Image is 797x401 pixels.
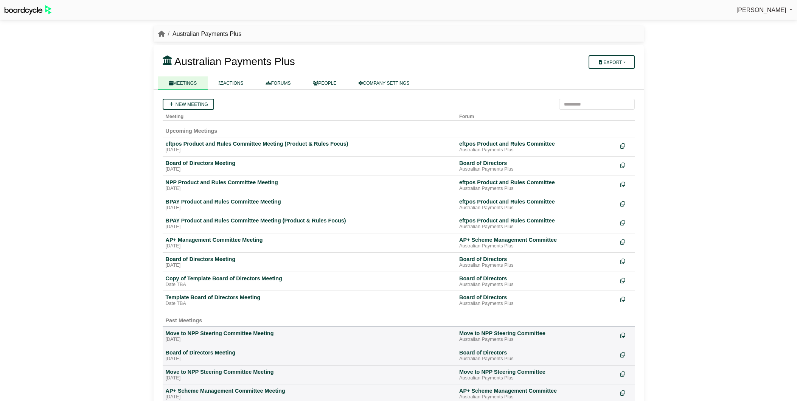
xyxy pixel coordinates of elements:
[620,179,631,189] div: Make a copy
[174,56,295,67] span: Australian Payments Plus
[166,282,454,288] div: Date TBA
[459,349,614,356] div: Board of Directors
[459,387,614,400] a: AP+ Scheme Management Committee Australian Payments Plus
[459,301,614,307] div: Australian Payments Plus
[620,349,631,359] div: Make a copy
[166,236,454,243] div: AP+ Management Committee Meeting
[459,275,614,282] div: Board of Directors
[620,217,631,227] div: Make a copy
[459,179,614,192] a: eftpos Product and Rules Committee Australian Payments Plus
[166,224,454,230] div: [DATE]
[208,76,254,90] a: ACTIONS
[166,128,218,134] span: Upcoming Meetings
[302,76,348,90] a: PEOPLE
[166,179,454,186] div: NPP Product and Rules Committee Meeting
[459,356,614,362] div: Australian Payments Plus
[459,236,614,249] a: AP+ Scheme Management Committee Australian Payments Plus
[166,256,454,269] a: Board of Directors Meeting [DATE]
[166,387,454,394] div: AP+ Scheme Management Committee Meeting
[166,337,454,343] div: [DATE]
[459,160,614,173] a: Board of Directors Australian Payments Plus
[166,301,454,307] div: Date TBA
[255,76,302,90] a: FORUMS
[736,7,786,13] span: [PERSON_NAME]
[736,5,792,15] a: [PERSON_NAME]
[459,236,614,243] div: AP+ Scheme Management Committee
[166,166,454,173] div: [DATE]
[166,349,454,362] a: Board of Directors Meeting [DATE]
[459,330,614,343] a: Move to NPP Steering Committee Australian Payments Plus
[456,110,617,121] th: Forum
[166,387,454,400] a: AP+ Scheme Management Committee Meeting [DATE]
[459,256,614,263] div: Board of Directors
[459,263,614,269] div: Australian Payments Plus
[459,394,614,400] div: Australian Payments Plus
[166,375,454,381] div: [DATE]
[166,294,454,301] div: Template Board of Directors Meeting
[459,275,614,288] a: Board of Directors Australian Payments Plus
[459,160,614,166] div: Board of Directors
[166,275,454,282] div: Copy of Template Board of Directors Meeting
[166,368,454,375] div: Move to NPP Steering Committee Meeting
[165,29,242,39] li: Australian Payments Plus
[459,294,614,307] a: Board of Directors Australian Payments Plus
[166,317,202,323] span: Past Meetings
[166,217,454,230] a: BPAY Product and Rules Committee Meeting (Product & Rules Focus) [DATE]
[459,256,614,269] a: Board of Directors Australian Payments Plus
[166,140,454,147] div: eftpos Product and Rules Committee Meeting (Product & Rules Focus)
[620,140,631,151] div: Make a copy
[459,166,614,173] div: Australian Payments Plus
[166,205,454,211] div: [DATE]
[166,394,454,400] div: [DATE]
[459,217,614,230] a: eftpos Product and Rules Committee Australian Payments Plus
[459,387,614,394] div: AP+ Scheme Management Committee
[166,186,454,192] div: [DATE]
[166,349,454,356] div: Board of Directors Meeting
[459,198,614,211] a: eftpos Product and Rules Committee Australian Payments Plus
[163,99,214,110] a: New meeting
[459,368,614,375] div: Move to NPP Steering Committee
[166,294,454,307] a: Template Board of Directors Meeting Date TBA
[459,140,614,147] div: eftpos Product and Rules Committee
[166,330,454,343] a: Move to NPP Steering Committee Meeting [DATE]
[459,198,614,205] div: eftpos Product and Rules Committee
[459,205,614,211] div: Australian Payments Plus
[589,55,634,69] button: Export
[166,140,454,153] a: eftpos Product and Rules Committee Meeting (Product & Rules Focus) [DATE]
[158,76,208,90] a: MEETINGS
[166,217,454,224] div: BPAY Product and Rules Committee Meeting (Product & Rules Focus)
[459,224,614,230] div: Australian Payments Plus
[459,186,614,192] div: Australian Payments Plus
[166,198,454,211] a: BPAY Product and Rules Committee Meeting [DATE]
[459,330,614,337] div: Move to NPP Steering Committee
[166,160,454,166] div: Board of Directors Meeting
[166,243,454,249] div: [DATE]
[459,140,614,153] a: eftpos Product and Rules Committee Australian Payments Plus
[620,368,631,379] div: Make a copy
[166,368,454,381] a: Move to NPP Steering Committee Meeting [DATE]
[166,275,454,288] a: Copy of Template Board of Directors Meeting Date TBA
[459,282,614,288] div: Australian Payments Plus
[166,263,454,269] div: [DATE]
[166,147,454,153] div: [DATE]
[459,179,614,186] div: eftpos Product and Rules Committee
[459,368,614,381] a: Move to NPP Steering Committee Australian Payments Plus
[620,198,631,208] div: Make a copy
[166,198,454,205] div: BPAY Product and Rules Committee Meeting
[459,375,614,381] div: Australian Payments Plus
[459,217,614,224] div: eftpos Product and Rules Committee
[166,330,454,337] div: Move to NPP Steering Committee Meeting
[166,256,454,263] div: Board of Directors Meeting
[163,110,457,121] th: Meeting
[620,275,631,285] div: Make a copy
[459,147,614,153] div: Australian Payments Plus
[459,349,614,362] a: Board of Directors Australian Payments Plus
[166,236,454,249] a: AP+ Management Committee Meeting [DATE]
[620,387,631,398] div: Make a copy
[620,236,631,247] div: Make a copy
[166,160,454,173] a: Board of Directors Meeting [DATE]
[459,294,614,301] div: Board of Directors
[620,256,631,266] div: Make a copy
[5,5,51,15] img: BoardcycleBlackGreen-aaafeed430059cb809a45853b8cf6d952af9d84e6e89e1f1685b34bfd5cb7d64.svg
[166,179,454,192] a: NPP Product and Rules Committee Meeting [DATE]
